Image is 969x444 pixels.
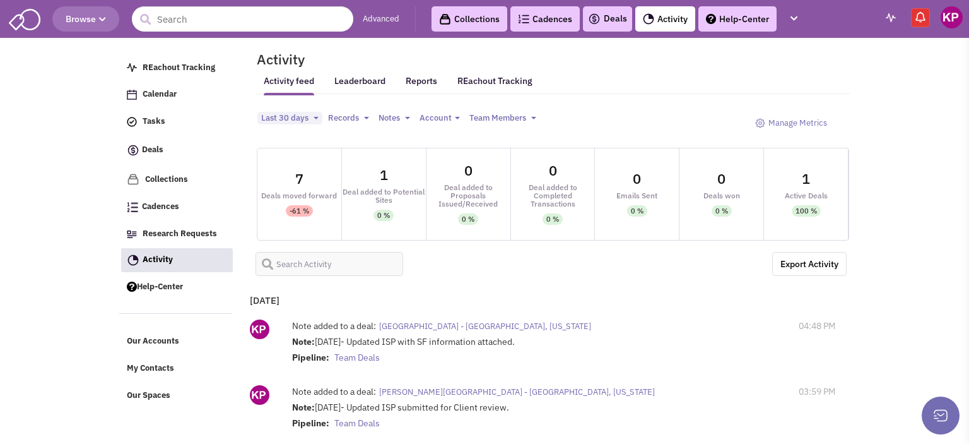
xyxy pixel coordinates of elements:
[127,231,137,238] img: Research.png
[120,275,232,299] a: Help-Center
[127,363,174,374] span: My Contacts
[120,357,232,381] a: My Contacts
[292,320,376,332] label: Note added to a deal:
[462,213,474,225] div: 0 %
[143,89,177,100] span: Calendar
[127,117,137,127] img: icon-tasks.png
[142,201,179,212] span: Cadences
[132,6,353,32] input: Search
[549,164,557,177] div: 0
[295,172,303,186] div: 7
[127,143,139,158] img: icon-deals.svg
[264,75,314,95] a: Activity feed
[145,174,188,184] span: Collections
[120,110,232,134] a: Tasks
[120,222,232,246] a: Research Requests
[127,336,179,347] span: Our Accounts
[334,75,385,95] a: Leaderboard
[250,294,279,306] b: [DATE]
[802,172,810,186] div: 1
[511,183,595,208] div: Deal added to Completed Transactions
[127,282,137,292] img: help.png
[120,56,232,80] a: REachout Tracking
[250,385,269,405] img: ny_GipEnDU-kinWYCc5EwQ.png
[292,401,739,433] div: [DATE]- Updated ISP submitted for Client review.
[257,191,341,200] div: Deals moved forward
[698,6,777,32] a: Help-Center
[143,116,165,127] span: Tasks
[255,252,403,276] input: Search Activity
[261,112,308,123] span: Last 30 days
[416,112,464,125] button: Account
[257,112,322,125] button: Last 30 days
[127,202,138,212] img: Cadences_logo.png
[772,252,847,276] a: Export the below as a .XLSX spreadsheet
[595,191,679,200] div: Emails Sent
[9,6,40,30] img: SmartAdmin
[466,112,540,125] button: Team Members
[715,205,728,217] div: 0 %
[334,352,380,363] span: Team Deals
[334,417,380,429] span: Team Deals
[379,387,655,397] span: [PERSON_NAME][GEOGRAPHIC_DATA] - [GEOGRAPHIC_DATA], [US_STATE]
[324,112,373,125] button: Records
[66,13,106,25] span: Browse
[755,118,765,128] img: octicon_gear-24.png
[457,68,532,94] a: REachout Tracking
[241,54,305,65] h2: Activity
[631,205,643,217] div: 0 %
[510,6,580,32] a: Cadences
[796,205,817,217] div: 100 %
[588,11,601,27] img: icon-deals.svg
[363,13,399,25] a: Advanced
[250,320,269,339] img: ny_GipEnDU-kinWYCc5EwQ.png
[379,112,400,123] span: Notes
[764,191,848,200] div: Active Deals
[635,6,695,32] a: Activity
[406,75,437,95] a: Reports
[426,183,510,208] div: Deal added to Proposals Issued/Received
[717,172,725,186] div: 0
[469,112,526,123] span: Team Members
[432,6,507,32] a: Collections
[127,173,139,186] img: icon-collection-lavender.png
[292,335,739,367] div: [DATE]- Updated ISP with SF information attached.
[375,112,414,125] button: Notes
[380,168,388,182] div: 1
[292,402,315,413] strong: Note:
[292,336,315,347] strong: Note:
[52,6,119,32] button: Browse
[799,385,835,398] span: 03:59 PM
[633,172,641,186] div: 0
[679,191,763,200] div: Deals won
[328,112,359,123] span: Records
[464,164,473,177] div: 0
[292,385,376,398] label: Note added to a deal:
[127,390,170,400] span: Our Spaces
[127,90,137,100] img: Calendar.png
[292,417,329,429] strong: Pipeline:
[706,14,716,24] img: help.png
[643,13,654,25] img: Activity.png
[127,255,139,266] img: Activity.png
[588,11,627,27] a: Deals
[290,205,309,217] div: -61 %
[120,167,232,192] a: Collections
[120,83,232,107] a: Calendar
[143,228,217,239] span: Research Requests
[420,112,452,123] span: Account
[342,188,426,204] div: Deal added to Potential Sites
[941,6,963,28] img: Keypoint Partners
[379,321,591,332] span: [GEOGRAPHIC_DATA] - [GEOGRAPHIC_DATA], [US_STATE]
[749,112,833,135] a: Manage Metrics
[120,195,232,219] a: Cadences
[799,320,835,332] span: 04:48 PM
[546,213,559,225] div: 0 %
[143,62,215,73] span: REachout Tracking
[120,384,232,408] a: Our Spaces
[143,254,173,265] span: Activity
[121,248,233,272] a: Activity
[518,15,529,23] img: Cadences_logo.png
[292,352,329,363] strong: Pipeline:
